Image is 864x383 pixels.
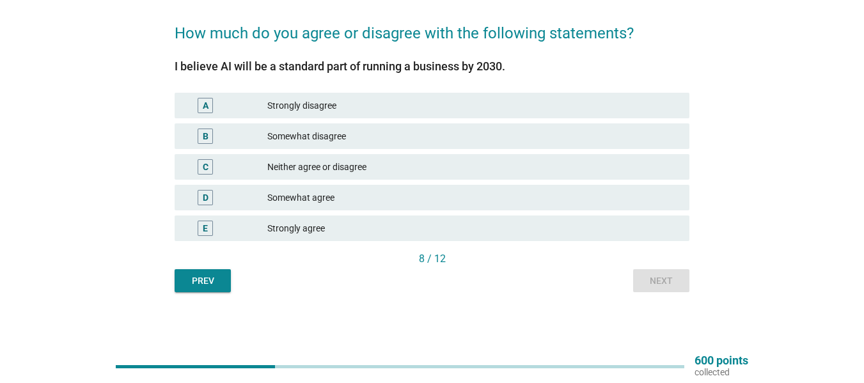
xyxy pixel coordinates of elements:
div: Strongly disagree [267,98,679,113]
h2: How much do you agree or disagree with the following statements? [175,9,689,45]
div: E [203,222,208,235]
div: C [203,160,208,174]
div: Somewhat disagree [267,129,679,144]
p: collected [695,366,748,378]
div: 8 / 12 [175,251,689,267]
p: 600 points [695,355,748,366]
button: Prev [175,269,231,292]
div: Somewhat agree [267,190,679,205]
div: A [203,99,208,113]
div: Strongly agree [267,221,679,236]
div: B [203,130,208,143]
div: D [203,191,208,205]
div: Prev [185,274,221,288]
div: Neither agree or disagree [267,159,679,175]
div: I believe AI will be a standard part of running a business by 2030. [175,58,689,75]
